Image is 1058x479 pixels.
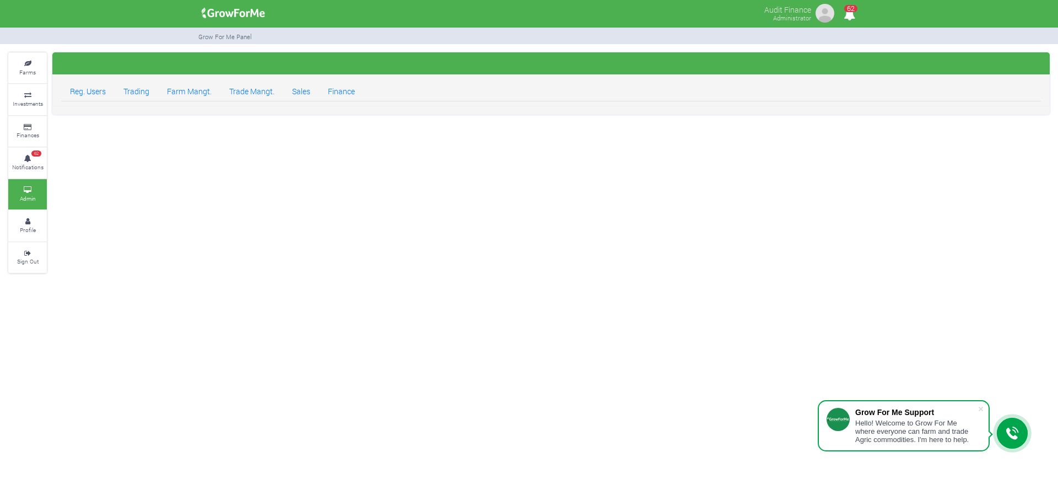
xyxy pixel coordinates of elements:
a: Sign Out [8,243,47,273]
a: Investments [8,84,47,115]
a: 62 [839,10,860,21]
div: Hello! Welcome to Grow For Me where everyone can farm and trade Agric commodities. I'm here to help. [855,419,978,444]
i: Notifications [839,2,860,27]
small: Admin [20,195,36,202]
span: 62 [31,150,41,157]
a: Sales [283,79,319,101]
span: 62 [844,5,857,12]
small: Farms [19,68,36,76]
p: Audit Finance [764,2,811,15]
img: growforme image [198,2,269,24]
img: growforme image [814,2,836,24]
a: Reg. Users [61,79,115,101]
a: Profile [8,211,47,241]
a: Farms [8,53,47,83]
small: Investments [13,100,43,107]
small: Sign Out [17,257,39,265]
small: Administrator [773,14,811,22]
div: Grow For Me Support [855,408,978,417]
small: Grow For Me Panel [198,33,252,41]
a: Admin [8,179,47,209]
a: Trading [115,79,158,101]
a: Trade Mangt. [220,79,283,101]
small: Finances [17,131,39,139]
a: 62 Notifications [8,148,47,178]
small: Profile [20,226,36,234]
a: Farm Mangt. [158,79,220,101]
small: Notifications [12,163,44,171]
a: Finances [8,116,47,147]
a: Finance [319,79,364,101]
